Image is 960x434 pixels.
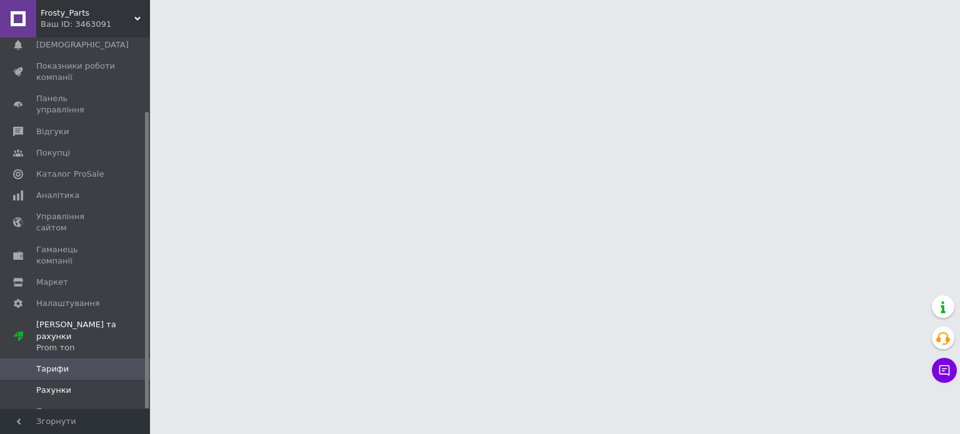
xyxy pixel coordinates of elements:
[36,319,150,353] span: [PERSON_NAME] та рахунки
[932,358,957,383] button: Чат з покупцем
[36,147,70,159] span: Покупці
[41,7,134,19] span: Frosty_Parts
[36,126,69,137] span: Відгуки
[36,61,116,83] span: Показники роботи компанії
[36,93,116,116] span: Панель управління
[36,190,79,201] span: Аналітика
[36,363,69,375] span: Тарифи
[36,169,104,180] span: Каталог ProSale
[36,406,116,428] span: Програма "Приведи друга"
[41,19,150,30] div: Ваш ID: 3463091
[36,211,116,234] span: Управління сайтом
[36,298,100,309] span: Налаштування
[36,385,71,396] span: Рахунки
[36,244,116,267] span: Гаманець компанії
[36,39,129,51] span: [DEMOGRAPHIC_DATA]
[36,277,68,288] span: Маркет
[36,342,150,353] div: Prom топ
